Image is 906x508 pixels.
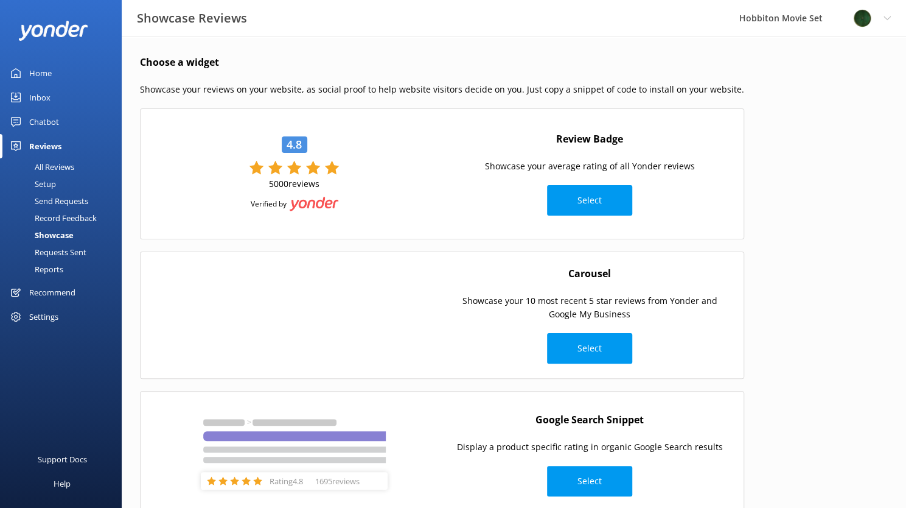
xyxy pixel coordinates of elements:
a: Requests Sent [7,244,122,261]
button: Select [547,466,632,496]
div: Reports [7,261,63,278]
p: Showcase your 10 most recent 5 star reviews from Yonder and Google My Business [448,294,732,322]
a: Send Requests [7,192,122,210]
h4: Carousel [568,266,611,282]
h4: Google Search Snippet [535,412,644,428]
p: Rating 4.8 [263,476,309,487]
div: Reviews [29,134,61,158]
a: Reports [7,261,122,278]
div: Showcase [7,227,74,244]
p: Display a product specific rating in organic Google Search results [457,440,723,454]
div: All Reviews [7,158,74,175]
div: Help [54,471,71,496]
p: Verified by [251,199,287,209]
a: Setup [7,175,122,192]
p: Showcase your reviews on your website, as social proof to help website visitors decide on you. Ju... [140,83,744,96]
div: Recommend [29,280,75,305]
div: Home [29,61,52,85]
button: Select [547,333,632,364]
div: Requests Sent [7,244,86,261]
div: Setup [7,175,56,192]
a: Record Feedback [7,210,122,227]
p: 5000 reviews [269,178,319,189]
div: Chatbot [29,110,59,134]
button: Select [547,185,632,216]
a: All Reviews [7,158,122,175]
h4: Choose a widget [140,55,744,71]
div: Send Requests [7,192,88,210]
a: Showcase [7,227,122,244]
div: Inbox [29,85,51,110]
p: Showcase your average rating of all Yonder reviews [485,160,695,173]
div: Support Docs [38,447,87,471]
img: yonder-white-logo.png [18,21,88,41]
h3: Showcase Reviews [137,9,247,28]
h4: Review Badge [556,132,623,147]
p: 4.8 [287,137,302,152]
div: Record Feedback [7,210,97,227]
img: Yonder [290,197,338,211]
p: 1695 reviews [309,476,366,487]
img: 34-1625720359.png [853,9,871,27]
div: Settings [29,305,58,329]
